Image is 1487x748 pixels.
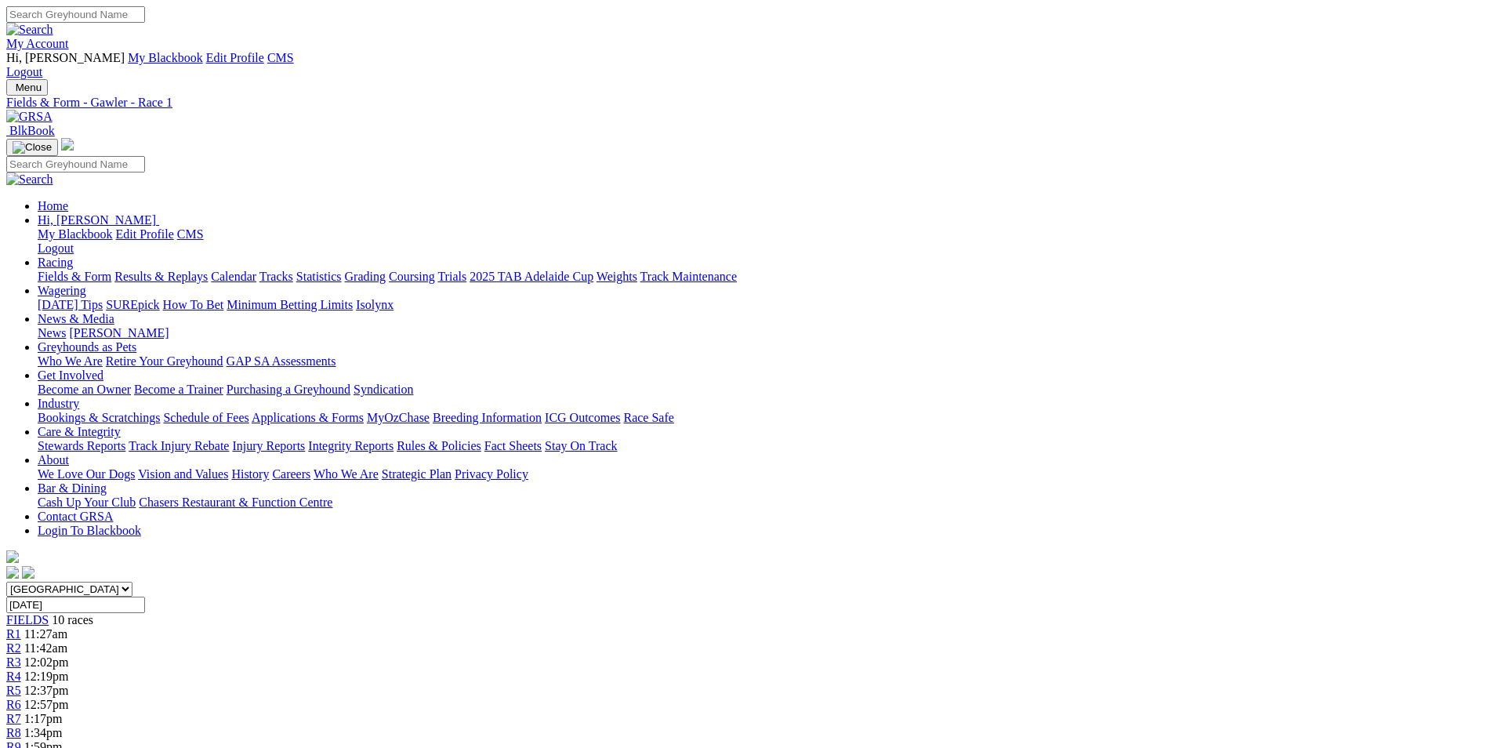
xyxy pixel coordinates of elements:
a: We Love Our Dogs [38,467,135,481]
a: Strategic Plan [382,467,452,481]
a: Cash Up Your Club [38,496,136,509]
a: Fact Sheets [484,439,542,452]
a: Race Safe [623,411,673,424]
div: About [38,467,1481,481]
a: Coursing [389,270,435,283]
a: Weights [597,270,637,283]
img: facebook.svg [6,566,19,579]
div: Industry [38,411,1481,425]
button: Toggle navigation [6,79,48,96]
span: 12:02pm [24,655,69,669]
a: Statistics [296,270,342,283]
a: My Account [6,37,69,50]
a: Home [38,199,68,212]
a: Schedule of Fees [163,411,248,424]
a: My Blackbook [128,51,203,64]
a: Fields & Form [38,270,111,283]
a: Track Injury Rebate [129,439,229,452]
a: Edit Profile [206,51,264,64]
input: Search [6,6,145,23]
a: BlkBook [6,124,55,137]
span: Hi, [PERSON_NAME] [6,51,125,64]
a: CMS [177,227,204,241]
a: Integrity Reports [308,439,394,452]
a: Tracks [259,270,293,283]
a: Wagering [38,284,86,297]
div: My Account [6,51,1481,79]
a: Isolynx [356,298,394,311]
img: logo-grsa-white.png [6,550,19,563]
a: Care & Integrity [38,425,121,438]
span: 12:37pm [24,684,69,697]
input: Search [6,156,145,172]
div: Racing [38,270,1481,284]
a: Contact GRSA [38,510,113,523]
a: 2025 TAB Adelaide Cup [470,270,593,283]
span: Hi, [PERSON_NAME] [38,213,156,227]
img: Search [6,23,53,37]
a: Racing [38,256,73,269]
a: Applications & Forms [252,411,364,424]
a: Purchasing a Greyhound [227,383,350,396]
div: News & Media [38,326,1481,340]
a: History [231,467,269,481]
img: Close [13,141,52,154]
a: Minimum Betting Limits [227,298,353,311]
span: 12:57pm [24,698,69,711]
a: R4 [6,670,21,683]
button: Toggle navigation [6,139,58,156]
a: Logout [38,241,74,255]
a: Retire Your Greyhound [106,354,223,368]
a: [PERSON_NAME] [69,326,169,340]
a: CMS [267,51,294,64]
div: Greyhounds as Pets [38,354,1481,369]
img: twitter.svg [22,566,34,579]
a: Calendar [211,270,256,283]
a: SUREpick [106,298,159,311]
a: R3 [6,655,21,669]
span: 1:34pm [24,726,63,739]
div: Hi, [PERSON_NAME] [38,227,1481,256]
a: Bookings & Scratchings [38,411,160,424]
a: R5 [6,684,21,697]
a: Privacy Policy [455,467,528,481]
span: 12:19pm [24,670,69,683]
a: Login To Blackbook [38,524,141,537]
div: Get Involved [38,383,1481,397]
span: 10 races [52,613,93,626]
a: News & Media [38,312,114,325]
a: R2 [6,641,21,655]
span: 11:42am [24,641,67,655]
a: Fields & Form - Gawler - Race 1 [6,96,1481,110]
a: Rules & Policies [397,439,481,452]
a: Grading [345,270,386,283]
a: Injury Reports [232,439,305,452]
span: FIELDS [6,613,49,626]
a: Track Maintenance [640,270,737,283]
a: MyOzChase [367,411,430,424]
a: My Blackbook [38,227,113,241]
span: 11:27am [24,627,67,641]
span: BlkBook [9,124,55,137]
a: R1 [6,627,21,641]
a: Who We Are [314,467,379,481]
div: Wagering [38,298,1481,312]
a: Syndication [354,383,413,396]
a: GAP SA Assessments [227,354,336,368]
a: R8 [6,726,21,739]
a: About [38,453,69,467]
a: Greyhounds as Pets [38,340,136,354]
input: Select date [6,597,145,613]
a: [DATE] Tips [38,298,103,311]
div: Bar & Dining [38,496,1481,510]
a: Trials [437,270,466,283]
span: R6 [6,698,21,711]
a: Get Involved [38,369,103,382]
